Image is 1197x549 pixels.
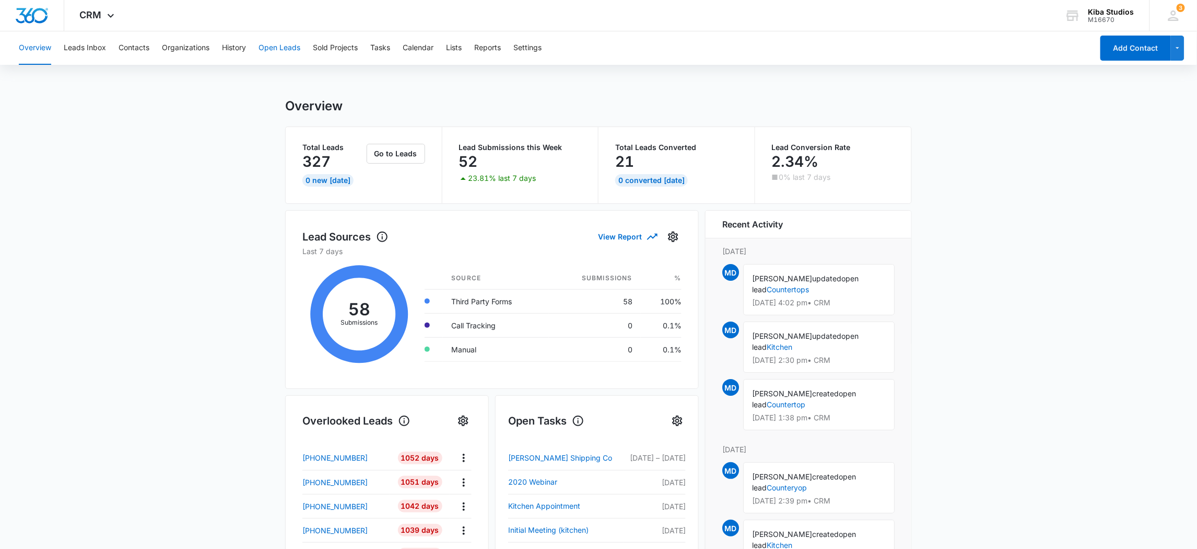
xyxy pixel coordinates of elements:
button: Actions [455,522,472,539]
p: [PHONE_NUMBER] [302,525,368,536]
a: Countertop [767,400,805,409]
div: account id [1088,16,1134,24]
button: Settings [455,413,472,429]
span: created [812,389,839,398]
button: Organizations [162,31,209,65]
button: Actions [455,474,472,490]
h1: Open Tasks [508,413,584,429]
span: [PERSON_NAME] [752,530,812,539]
button: Overview [19,31,51,65]
span: [PERSON_NAME] [752,472,812,481]
div: 1051 Days [398,476,442,488]
button: Leads Inbox [64,31,106,65]
button: Actions [455,498,472,514]
span: MD [722,264,739,281]
p: [DATE] [624,525,686,536]
td: 0 [549,313,641,337]
a: [PHONE_NUMBER] [302,452,390,463]
p: [PHONE_NUMBER] [302,452,368,463]
button: Settings [513,31,542,65]
button: History [222,31,246,65]
button: Settings [669,413,686,429]
p: [PHONE_NUMBER] [302,477,368,488]
span: MD [722,322,739,338]
span: created [812,530,839,539]
td: Manual [443,337,548,361]
td: Third Party Forms [443,289,548,313]
span: created [812,472,839,481]
p: [PHONE_NUMBER] [302,501,368,512]
a: Kitchen [767,342,792,351]
button: Calendar [403,31,433,65]
a: Countertops [767,285,809,294]
p: [DATE] 2:30 pm • CRM [752,357,886,364]
button: Contacts [119,31,149,65]
p: [DATE] 2:39 pm • CRM [752,497,886,505]
td: 100% [641,289,682,313]
span: [PERSON_NAME] [752,274,812,283]
a: Initial Meeting (kitchen) [508,524,624,536]
span: 3 [1177,4,1185,12]
p: 21 [615,153,634,170]
div: account name [1088,8,1134,16]
p: [DATE] [624,477,686,488]
div: notifications count [1177,4,1185,12]
a: [PHONE_NUMBER] [302,477,390,488]
span: updated [812,331,841,340]
button: Go to Leads [367,144,425,164]
td: 0.1% [641,337,682,361]
h1: Lead Sources [302,229,389,245]
p: [DATE] – [DATE] [624,452,686,463]
button: Add Contact [1100,36,1171,61]
p: 0% last 7 days [779,174,831,181]
a: [PERSON_NAME] Shipping Co [508,452,624,464]
th: Source [443,267,548,290]
p: Last 7 days [302,246,682,257]
p: 52 [459,153,478,170]
td: 0.1% [641,313,682,337]
button: Reports [474,31,501,65]
td: 58 [549,289,641,313]
span: [PERSON_NAME] [752,331,812,340]
p: [DATE] 1:38 pm • CRM [752,414,886,421]
p: Lead Submissions this Week [459,144,582,151]
div: 0 Converted [DATE] [615,174,688,187]
div: 0 New [DATE] [302,174,354,187]
span: CRM [80,9,102,20]
button: Sold Projects [313,31,358,65]
p: 23.81% last 7 days [468,175,536,182]
span: [PERSON_NAME] [752,389,812,398]
p: [DATE] 4:02 pm • CRM [752,299,886,306]
th: % [641,267,682,290]
button: Open Leads [259,31,300,65]
button: Actions [455,450,472,466]
h1: Overlooked Leads [302,413,410,429]
span: MD [722,379,739,396]
td: Call Tracking [443,313,548,337]
div: 1039 Days [398,524,442,536]
a: [PHONE_NUMBER] [302,501,390,512]
p: [DATE] [624,501,686,512]
a: Counteryop [767,483,807,492]
span: MD [722,462,739,479]
span: MD [722,520,739,536]
a: 2020 Webinar [508,476,624,488]
td: 0 [549,337,641,361]
h1: Overview [285,98,343,114]
p: Lead Conversion Rate [772,144,895,151]
p: [DATE] [722,246,895,257]
h6: Recent Activity [722,218,783,231]
p: Total Leads [302,144,365,151]
button: Settings [665,228,682,245]
span: updated [812,274,841,283]
a: [PHONE_NUMBER] [302,525,390,536]
div: 1042 Days [398,500,442,512]
p: 327 [302,153,331,170]
a: Kitchen Appointment [508,500,624,512]
a: Go to Leads [367,149,425,158]
th: Submissions [549,267,641,290]
p: [DATE] [722,444,895,455]
button: Tasks [370,31,390,65]
p: Total Leads Converted [615,144,738,151]
button: View Report [598,227,656,246]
